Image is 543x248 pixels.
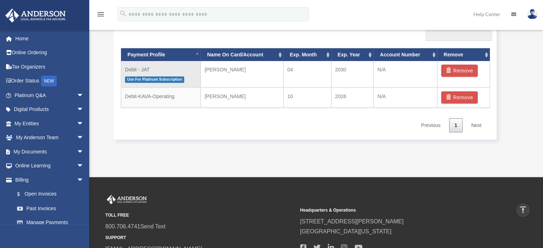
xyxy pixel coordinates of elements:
[77,159,91,173] span: arrow_drop_down
[77,145,91,159] span: arrow_drop_down
[41,76,57,86] div: NEW
[449,118,463,133] a: 1
[5,102,95,117] a: Digital Productsarrow_drop_down
[121,61,201,87] td: Debit - JAT
[105,234,295,242] small: SUPPORT
[516,203,531,218] a: vertical_align_top
[466,118,487,133] a: Next
[105,212,295,219] small: TOLL FREE
[77,102,91,117] span: arrow_drop_down
[331,61,374,87] td: 2030
[140,223,166,229] a: Send Text
[416,118,446,133] a: Previous
[119,10,127,17] i: search
[10,216,91,230] a: Manage Payments
[373,61,437,87] td: N/A
[201,48,283,61] th: Name On Card/Account: activate to sort column ascending
[77,88,91,103] span: arrow_drop_down
[21,190,25,199] span: $
[5,88,95,102] a: Platinum Q&Aarrow_drop_down
[283,61,331,87] td: 04
[331,87,374,107] td: 2026
[283,48,331,61] th: Exp. Month: activate to sort column ascending
[5,31,95,46] a: Home
[437,48,490,61] th: Remove: activate to sort column ascending
[201,61,283,87] td: [PERSON_NAME]
[10,201,95,216] a: Past Invoices
[331,48,374,61] th: Exp. Year: activate to sort column ascending
[10,187,95,202] a: $Open Invoices
[300,207,489,214] small: Headquarters & Operations
[77,131,91,145] span: arrow_drop_down
[105,195,148,204] img: Anderson Advisors Platinum Portal
[441,65,478,77] button: Remove
[77,116,91,131] span: arrow_drop_down
[5,145,95,159] a: My Documentsarrow_drop_down
[121,48,201,61] th: Payment Profile: activate to sort column descending
[5,46,95,60] a: Online Ordering
[425,27,492,41] input: Search:
[5,60,95,74] a: Tax Organizers
[373,48,437,61] th: Account Number: activate to sort column ascending
[121,87,201,107] td: Debit-KAVA-Operating
[373,87,437,107] td: N/A
[5,116,95,131] a: My Entitiesarrow_drop_down
[5,159,95,173] a: Online Learningarrow_drop_down
[300,218,403,224] a: [STREET_ADDRESS][PERSON_NAME]
[96,12,105,19] a: menu
[441,91,478,103] button: Remove
[300,228,391,234] a: [GEOGRAPHIC_DATA][US_STATE]
[5,173,95,187] a: Billingarrow_drop_down
[77,173,91,187] span: arrow_drop_down
[5,74,95,88] a: Order StatusNEW
[96,10,105,19] i: menu
[125,76,184,82] span: Use For Platinum Subscription
[527,9,538,19] img: User Pic
[5,131,95,145] a: My Anderson Teamarrow_drop_down
[201,87,283,107] td: [PERSON_NAME]
[519,206,527,214] i: vertical_align_top
[3,9,68,22] img: Anderson Advisors Platinum Portal
[105,223,140,229] a: 800.706.4741
[283,87,331,107] td: 10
